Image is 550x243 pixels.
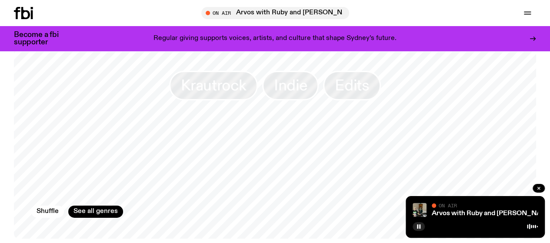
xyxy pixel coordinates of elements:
[413,203,427,217] img: Ruby wears a Collarbones t shirt and pretends to play the DJ decks, Al sings into a pringles can....
[323,71,380,100] a: Edits
[153,35,397,43] p: Regular giving supports voices, artists, and culture that shape Sydney’s future.
[262,71,319,100] a: Indie
[14,31,70,46] h3: Become a fbi supporter
[169,71,258,100] a: Krautrock
[31,206,64,218] button: Shuffle
[68,206,123,218] a: See all genres
[335,77,369,94] span: Edits
[439,203,457,208] span: On Air
[201,7,349,19] button: On AirArvos with Ruby and [PERSON_NAME]
[181,77,246,94] span: Krautrock
[274,77,307,94] span: Indie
